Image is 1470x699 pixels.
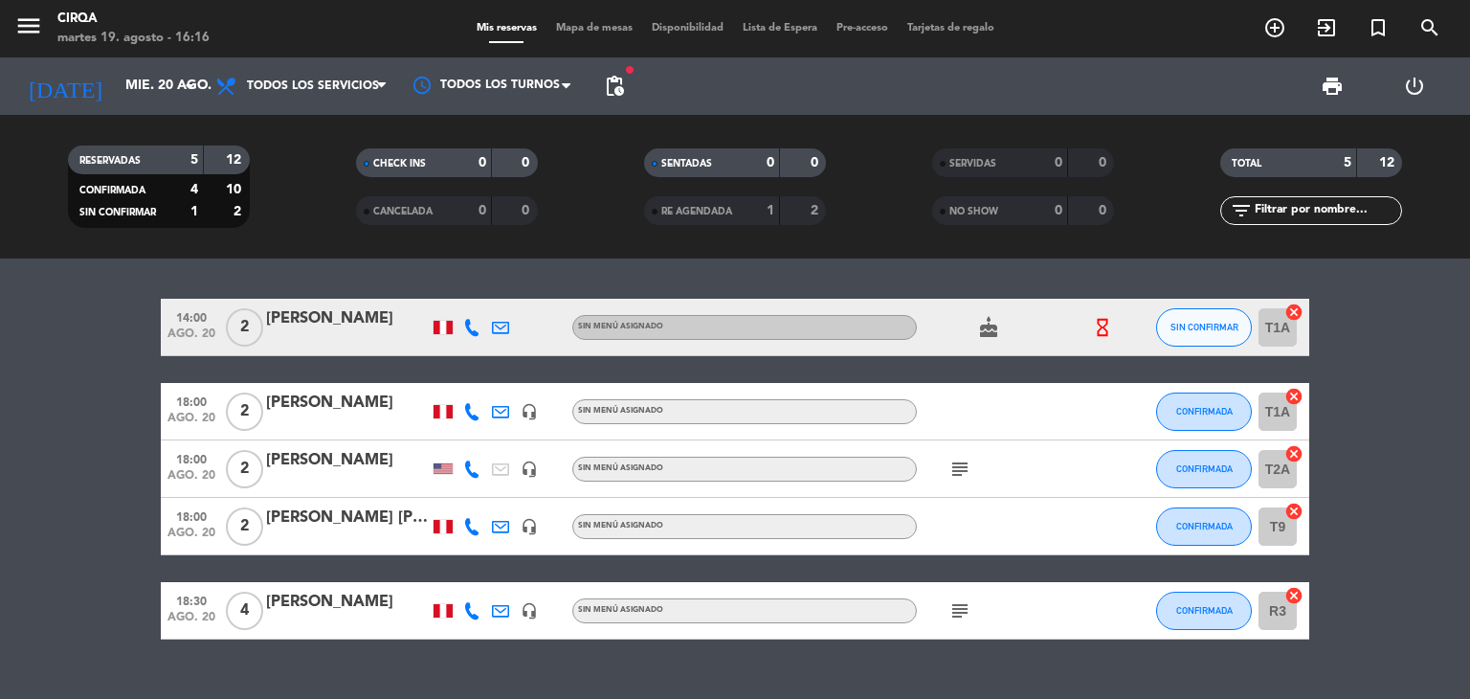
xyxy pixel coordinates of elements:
strong: 0 [479,204,486,217]
span: 2 [226,308,263,347]
span: RE AGENDADA [661,207,732,216]
i: arrow_drop_down [178,75,201,98]
i: hourglass_empty [1092,317,1113,338]
span: Pre-acceso [827,23,898,34]
strong: 0 [1099,204,1110,217]
strong: 12 [1379,156,1398,169]
strong: 5 [1344,156,1351,169]
span: CONFIRMADA [1176,605,1233,616]
i: filter_list [1230,199,1253,222]
strong: 1 [767,204,774,217]
button: CONFIRMADA [1156,507,1252,546]
i: exit_to_app [1315,16,1338,39]
span: Mapa de mesas [546,23,642,34]
span: Sin menú asignado [578,606,663,614]
span: ago. 20 [167,327,215,349]
strong: 5 [190,153,198,167]
span: 2 [226,507,263,546]
strong: 0 [767,156,774,169]
i: cancel [1284,586,1303,605]
i: headset_mic [521,602,538,620]
input: Filtrar por nombre... [1253,200,1401,221]
i: cancel [1284,444,1303,463]
i: menu [14,11,43,40]
strong: 0 [522,204,533,217]
span: NO SHOW [949,207,998,216]
strong: 2 [811,204,822,217]
span: 18:30 [167,589,215,611]
span: 2 [226,450,263,488]
i: add_circle_outline [1263,16,1286,39]
span: ago. 20 [167,611,215,633]
i: cancel [1284,303,1303,322]
span: Todos los servicios [247,79,379,93]
span: 4 [226,592,263,630]
span: SIN CONFIRMAR [79,208,156,217]
div: CIRQA [57,10,210,29]
span: Sin menú asignado [578,323,663,330]
span: print [1321,75,1344,98]
i: power_settings_new [1403,75,1426,98]
i: headset_mic [521,461,538,478]
div: [PERSON_NAME] [266,590,429,615]
i: cancel [1284,502,1303,521]
span: Lista de Espera [733,23,827,34]
div: [PERSON_NAME] [PERSON_NAME] [266,506,429,530]
strong: 12 [226,153,245,167]
i: search [1418,16,1441,39]
span: CANCELADA [373,207,433,216]
strong: 0 [479,156,486,169]
button: menu [14,11,43,47]
strong: 0 [1099,156,1110,169]
span: 18:00 [167,447,215,469]
span: CONFIRMADA [1176,521,1233,531]
strong: 0 [522,156,533,169]
i: [DATE] [14,65,116,107]
strong: 2 [234,205,245,218]
span: SIN CONFIRMAR [1170,322,1238,332]
button: CONFIRMADA [1156,393,1252,431]
span: 2 [226,393,263,431]
span: CONFIRMADA [1176,406,1233,417]
span: 18:00 [167,390,215,412]
span: Tarjetas de regalo [898,23,1004,34]
span: CONFIRMADA [1176,463,1233,474]
div: martes 19. agosto - 16:16 [57,29,210,48]
i: cake [977,316,1000,339]
span: RESERVADAS [79,156,141,166]
button: CONFIRMADA [1156,450,1252,488]
span: Sin menú asignado [578,522,663,530]
span: ago. 20 [167,469,215,491]
i: subject [948,599,971,622]
i: cancel [1284,387,1303,406]
span: 18:00 [167,505,215,527]
span: CHECK INS [373,159,426,169]
strong: 0 [1055,156,1062,169]
span: Mis reservas [467,23,546,34]
span: Disponibilidad [642,23,733,34]
span: ago. 20 [167,412,215,434]
i: headset_mic [521,518,538,535]
div: [PERSON_NAME] [266,391,429,416]
span: fiber_manual_record [624,64,635,76]
div: LOG OUT [1373,57,1456,115]
i: headset_mic [521,403,538,420]
span: 14:00 [167,305,215,327]
span: pending_actions [603,75,626,98]
strong: 10 [226,183,245,196]
span: Sin menú asignado [578,407,663,415]
span: CONFIRMADA [79,186,145,195]
i: subject [948,458,971,481]
span: SERVIDAS [949,159,996,169]
div: [PERSON_NAME] [266,306,429,331]
span: SENTADAS [661,159,712,169]
div: [PERSON_NAME] [266,448,429,473]
span: ago. 20 [167,527,215,549]
span: Sin menú asignado [578,464,663,472]
strong: 0 [1055,204,1062,217]
strong: 4 [190,183,198,196]
button: SIN CONFIRMAR [1156,308,1252,347]
strong: 1 [190,205,198,218]
span: TOTAL [1232,159,1261,169]
strong: 0 [811,156,822,169]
